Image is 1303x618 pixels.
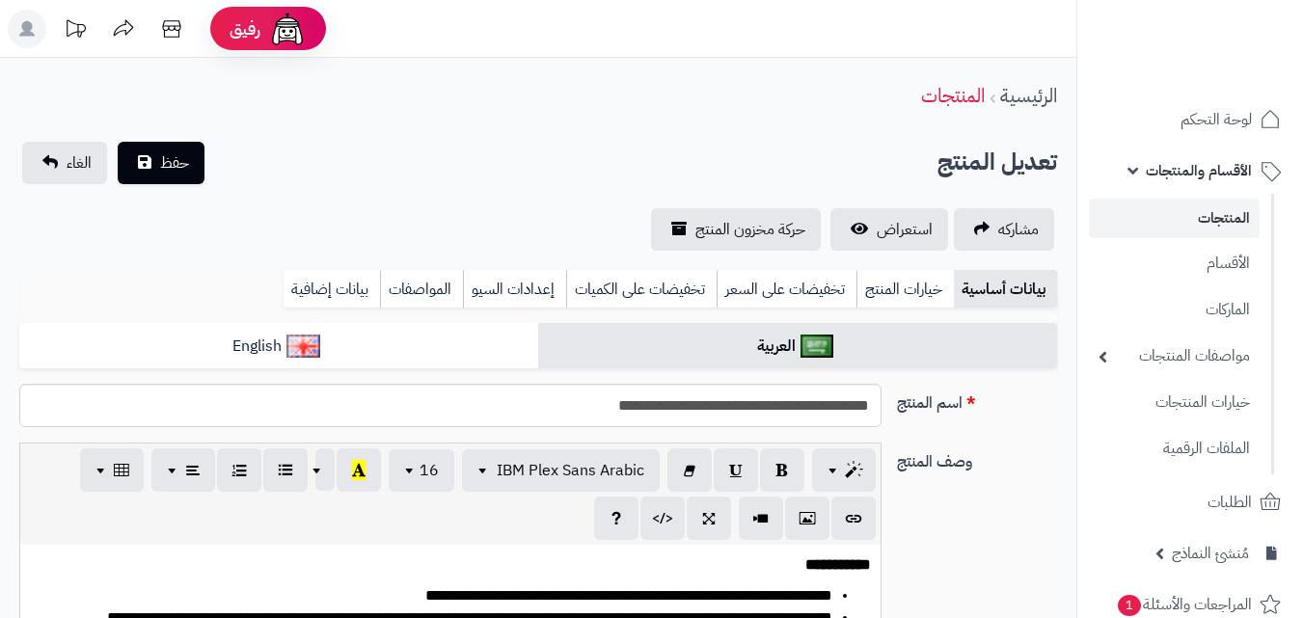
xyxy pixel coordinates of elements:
[51,10,99,53] a: تحديثات المنصة
[1089,199,1260,238] a: المنتجات
[954,270,1057,309] a: بيانات أساسية
[889,384,1065,415] label: اسم المنتج
[1089,96,1291,143] a: لوحة التحكم
[937,143,1057,182] h2: تعديل المنتج
[1118,595,1141,616] span: 1
[998,218,1039,241] span: مشاركه
[22,142,107,184] a: الغاء
[856,270,954,309] a: خيارات المنتج
[284,270,380,309] a: بيانات إضافية
[954,208,1054,251] a: مشاركه
[695,218,805,241] span: حركة مخزون المنتج
[651,208,821,251] a: حركة مخزون المنتج
[889,443,1065,473] label: وصف المنتج
[1000,81,1057,110] a: الرئيسية
[19,323,538,370] a: English
[1181,106,1252,133] span: لوحة التحكم
[1208,489,1252,516] span: الطلبات
[1089,243,1260,284] a: الأقسام
[877,218,933,241] span: استعراض
[462,449,660,492] button: IBM Plex Sans Arabic
[801,335,834,358] img: العربية
[830,208,948,251] a: استعراض
[380,270,463,309] a: المواصفات
[1172,540,1249,567] span: مُنشئ النماذج
[1089,336,1260,377] a: مواصفات المنتجات
[1146,157,1252,184] span: الأقسام والمنتجات
[1089,289,1260,331] a: الماركات
[921,81,985,110] a: المنتجات
[1089,382,1260,423] a: خيارات المنتجات
[118,142,204,184] button: حفظ
[1089,479,1291,525] a: الطلبات
[1089,428,1260,470] a: الملفات الرقمية
[268,10,307,48] img: ai-face.png
[717,270,856,309] a: تخفيضات على السعر
[67,151,92,175] span: الغاء
[230,17,260,40] span: رفيق
[1172,54,1285,94] img: logo-2.png
[566,270,717,309] a: تخفيضات على الكميات
[538,323,1057,370] a: العربية
[463,270,566,309] a: إعدادات السيو
[286,335,320,358] img: English
[497,459,644,482] span: IBM Plex Sans Arabic
[1116,591,1252,618] span: المراجعات والأسئلة
[420,459,439,482] span: 16
[389,449,454,492] button: 16
[160,151,189,175] span: حفظ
